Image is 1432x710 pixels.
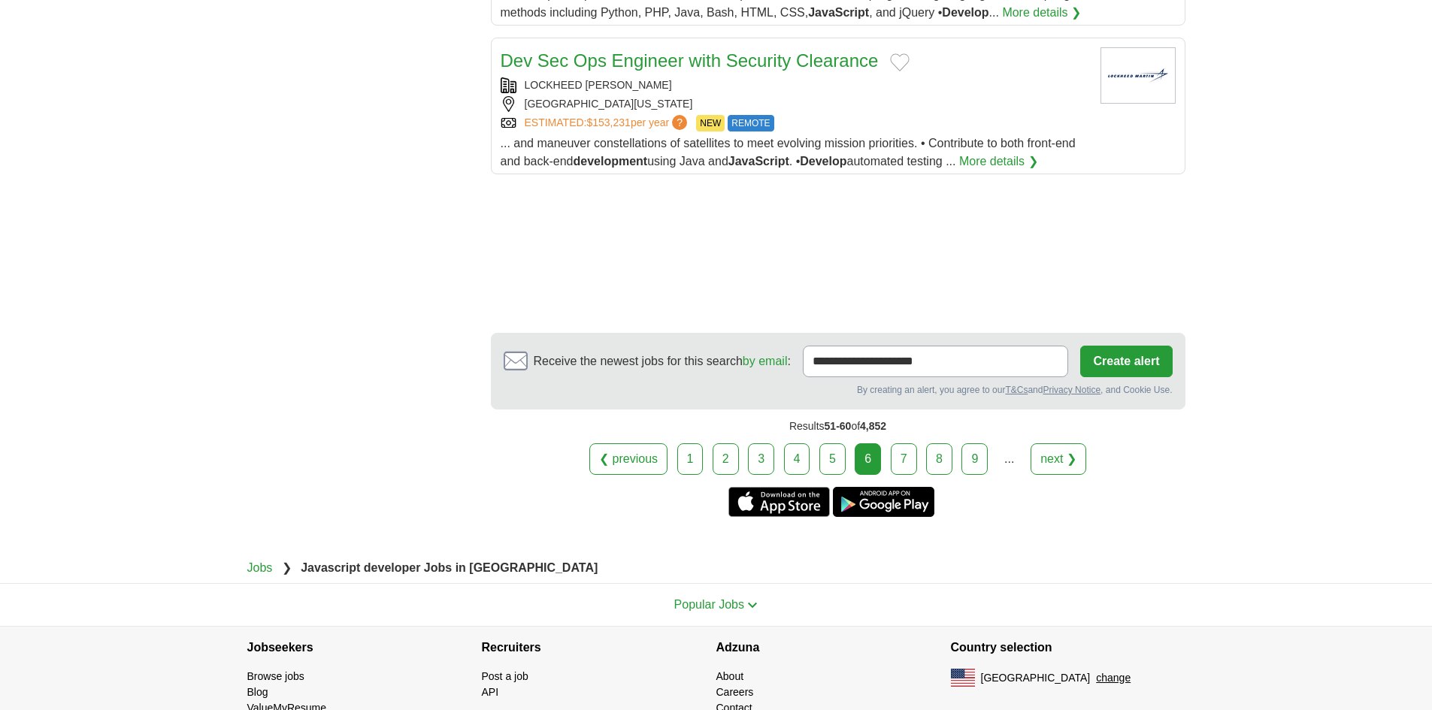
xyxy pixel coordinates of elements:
[589,443,668,475] a: ❮ previous
[301,561,598,574] strong: Javascript developer Jobs in [GEOGRAPHIC_DATA]
[677,443,704,475] a: 1
[282,561,292,574] span: ❯
[586,116,630,128] span: $153,231
[981,670,1091,686] span: [GEOGRAPHIC_DATA]
[713,443,739,475] a: 2
[501,96,1088,112] div: [GEOGRAPHIC_DATA][US_STATE]
[891,443,917,475] a: 7
[716,670,744,682] a: About
[748,443,774,475] a: 3
[743,355,788,367] a: by email
[1005,385,1028,395] a: T&Cs
[501,50,879,71] a: Dev Sec Ops Engineer with Security Clearance
[951,669,975,687] img: US flag
[890,53,910,71] button: Add to favorite jobs
[728,155,789,168] strong: JavaScript
[501,137,1076,168] span: ... and maneuver constellations of satellites to meet evolving mission priorities. • Contribute t...
[747,602,758,609] img: toggle icon
[959,153,1038,171] a: More details ❯
[1043,385,1100,395] a: Privacy Notice
[491,186,1185,321] iframe: Ads by Google
[808,6,869,19] strong: JavaScript
[504,383,1173,397] div: By creating an alert, you agree to our and , and Cookie Use.
[247,670,304,682] a: Browse jobs
[819,443,846,475] a: 5
[1100,47,1176,104] img: Lockheed Martin logo
[1096,670,1131,686] button: change
[951,627,1185,669] h4: Country selection
[1002,4,1081,22] a: More details ❯
[482,670,528,682] a: Post a job
[534,352,791,370] span: Receive the newest jobs for this search :
[855,443,881,475] div: 6
[672,115,687,130] span: ?
[491,409,1185,443] div: Results of
[961,443,988,475] a: 9
[1031,443,1086,475] a: next ❯
[926,443,952,475] a: 8
[825,420,852,432] span: 51-60
[716,686,754,698] a: Careers
[784,443,810,475] a: 4
[833,487,934,517] a: Get the Android app
[860,420,886,432] span: 4,852
[674,598,744,611] span: Popular Jobs
[482,686,499,698] a: API
[573,155,647,168] strong: development
[942,6,988,19] strong: Develop
[525,79,672,91] a: LOCKHEED [PERSON_NAME]
[247,686,268,698] a: Blog
[247,561,273,574] a: Jobs
[800,155,846,168] strong: Develop
[525,115,691,131] a: ESTIMATED:$153,231per year?
[728,115,774,131] span: REMOTE
[696,115,725,131] span: NEW
[1080,346,1172,377] button: Create alert
[728,487,830,517] a: Get the iPhone app
[995,444,1025,474] div: ...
